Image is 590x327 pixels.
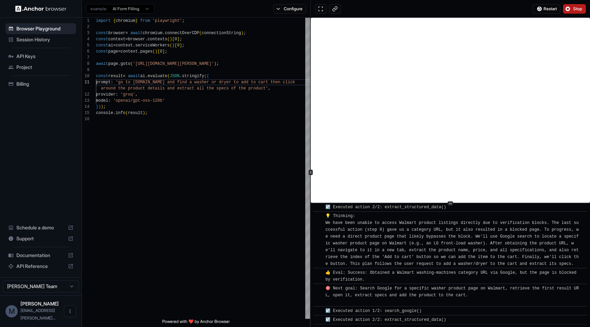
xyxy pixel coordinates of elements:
[140,18,150,23] span: from
[125,31,128,35] span: =
[143,111,145,115] span: )
[165,31,199,35] span: connectOverCDP
[16,224,65,231] span: Schedule a demo
[96,74,108,79] span: const
[325,270,579,282] span: 👍 Eval: Success: Obtained a Walmart washing‑machines category URL via Google, but the page is blo...
[96,31,108,35] span: const
[214,61,216,66] span: )
[325,286,579,304] span: 🎯 Next goal: Search Google for a specific washer product page on Walmart, retrieve the first resu...
[177,37,180,42] span: ]
[118,61,121,66] span: .
[241,31,243,35] span: )
[16,263,65,270] span: API Reference
[108,43,113,48] span: ai
[125,37,128,42] span: =
[96,43,108,48] span: const
[116,80,243,85] span: 'go to [DOMAIN_NAME] and find a washer or dryer to a
[172,37,174,42] span: [
[5,305,18,317] div: M
[563,4,586,14] button: Stop
[5,233,76,244] div: Support
[145,74,147,79] span: .
[108,98,111,103] span: :
[123,74,125,79] span: =
[170,43,172,48] span: (
[96,92,116,97] span: provider
[128,74,140,79] span: await
[82,104,89,110] div: 14
[5,250,76,261] div: Documentation
[101,104,103,109] span: )
[90,6,107,12] span: example:
[5,34,76,45] div: Session History
[329,4,341,14] button: Copy live view URL
[147,37,167,42] span: contexts
[16,81,73,87] span: Billing
[325,309,421,313] span: ☑️ Executed action 1/2: search_google()
[121,92,135,97] span: 'groq'
[5,23,76,34] div: Browser Playground
[155,49,157,54] span: )
[325,317,446,322] span: ☑️ Executed action 2/2: extract_structured_data()
[207,74,209,79] span: {
[82,55,89,61] div: 7
[130,61,133,66] span: (
[5,79,76,89] div: Billing
[273,4,306,14] button: Configure
[82,61,89,67] div: 8
[317,213,320,219] span: ​
[20,301,59,307] span: Michael Luo
[5,51,76,62] div: API Keys
[103,104,106,109] span: ;
[116,43,133,48] span: context
[116,111,126,115] span: info
[268,86,270,91] span: ,
[96,111,113,115] span: console
[573,6,583,12] span: Stop
[544,6,557,12] span: Restart
[140,74,145,79] span: ai
[133,43,135,48] span: .
[116,18,136,23] span: chromium
[15,5,67,12] img: Anchor Logo
[16,64,73,71] span: Project
[113,43,115,48] span: =
[98,104,101,109] span: )
[82,110,89,116] div: 15
[96,61,108,66] span: await
[167,74,170,79] span: (
[170,37,172,42] span: )
[157,49,160,54] span: [
[145,37,147,42] span: .
[20,308,56,321] span: michael@tinyfish.io
[113,98,165,103] span: 'openai/gpt-oss-120b'
[96,104,98,109] span: }
[101,86,224,91] span: around the product details and extract all the spe
[16,235,65,242] span: Support
[96,80,111,85] span: prompt
[243,80,295,85] span: dd to cart then click
[165,49,167,54] span: ;
[140,49,153,54] span: pages
[147,74,167,79] span: evaluate
[16,25,73,32] span: Browser Playground
[82,91,89,98] div: 12
[96,49,108,54] span: const
[130,31,143,35] span: await
[82,48,89,55] div: 6
[243,31,246,35] span: ;
[135,43,170,48] span: serviceWorkers
[121,49,138,54] span: context
[174,43,177,48] span: [
[5,261,76,272] div: API Reference
[317,316,320,323] span: ​
[160,49,162,54] span: 0
[216,61,219,66] span: ;
[116,92,118,97] span: :
[162,31,165,35] span: .
[118,49,121,54] span: =
[177,43,180,48] span: 0
[96,18,111,23] span: import
[224,86,268,91] span: cs of the product'
[199,31,202,35] span: (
